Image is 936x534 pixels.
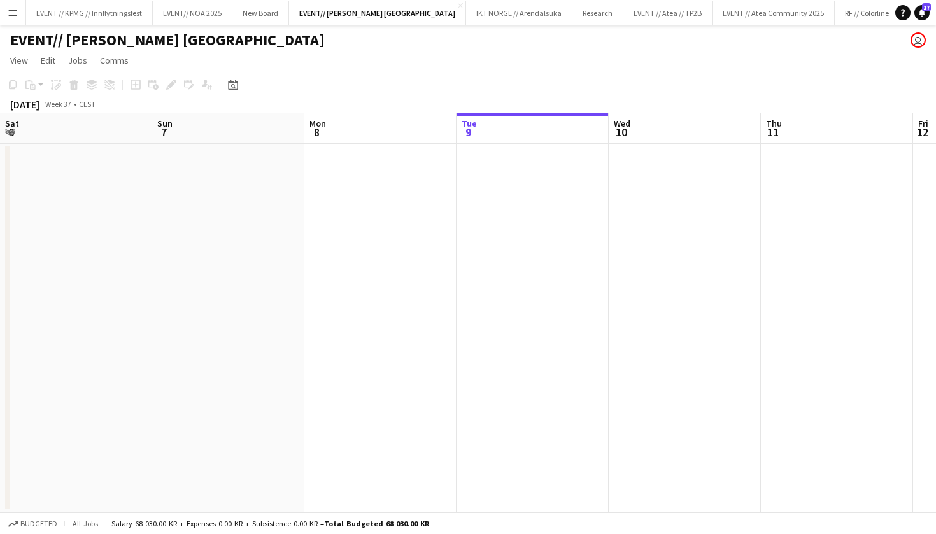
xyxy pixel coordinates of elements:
[324,519,429,528] span: Total Budgeted 68 030.00 KR
[3,125,19,139] span: 6
[79,99,96,109] div: CEST
[26,1,153,25] button: EVENT // KPMG // Innflytningsfest
[10,98,39,111] div: [DATE]
[100,55,129,66] span: Comms
[41,55,55,66] span: Edit
[623,1,713,25] button: EVENT // Atea // TP2B
[309,118,326,129] span: Mon
[111,519,429,528] div: Salary 68 030.00 KR + Expenses 0.00 KR + Subsistence 0.00 KR =
[155,125,173,139] span: 7
[462,118,477,129] span: Tue
[153,1,232,25] button: EVENT// NOA 2025
[68,55,87,66] span: Jobs
[308,125,326,139] span: 8
[918,118,928,129] span: Fri
[614,118,630,129] span: Wed
[460,125,477,139] span: 9
[766,118,782,129] span: Thu
[95,52,134,69] a: Comms
[63,52,92,69] a: Jobs
[10,31,325,50] h1: EVENT// [PERSON_NAME] [GEOGRAPHIC_DATA]
[6,517,59,531] button: Budgeted
[70,519,101,528] span: All jobs
[916,125,928,139] span: 12
[42,99,74,109] span: Week 37
[612,125,630,139] span: 10
[914,5,930,20] a: 17
[20,519,57,528] span: Budgeted
[911,32,926,48] app-user-avatar: Ylva Barane
[922,3,931,11] span: 17
[713,1,835,25] button: EVENT // Atea Community 2025
[232,1,289,25] button: New Board
[835,1,918,25] button: RF // Colorline - BAT
[466,1,572,25] button: IKT NORGE // Arendalsuka
[157,118,173,129] span: Sun
[289,1,466,25] button: EVENT// [PERSON_NAME] [GEOGRAPHIC_DATA]
[36,52,60,69] a: Edit
[5,52,33,69] a: View
[5,118,19,129] span: Sat
[764,125,782,139] span: 11
[572,1,623,25] button: Research
[10,55,28,66] span: View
